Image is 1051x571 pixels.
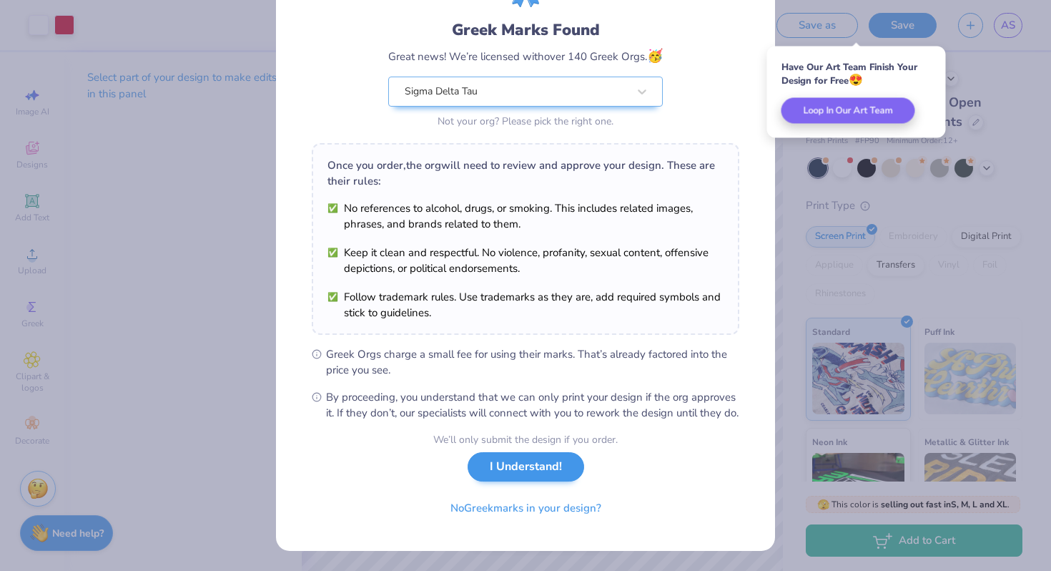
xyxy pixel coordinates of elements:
[326,346,739,378] span: Greek Orgs charge a small fee for using their marks. That’s already factored into the price you see.
[388,19,663,42] div: Greek Marks Found
[327,157,724,189] div: Once you order, the org will need to review and approve your design. These are their rules:
[388,114,663,129] div: Not your org? Please pick the right one.
[438,494,613,523] button: NoGreekmarks in your design?
[326,389,739,421] span: By proceeding, you understand that we can only print your design if the org approves it. If they ...
[388,47,663,66] div: Great news! We’re licensed with over 140 Greek Orgs.
[647,47,663,64] span: 🥳
[849,72,863,88] span: 😍
[327,245,724,276] li: Keep it clean and respectful. No violence, profanity, sexual content, offensive depictions, or po...
[468,452,584,482] button: I Understand!
[781,98,915,124] button: Loop In Our Art Team
[781,61,932,87] div: Have Our Art Team Finish Your Design for Free
[327,289,724,321] li: Follow trademark rules. Use trademarks as they are, add required symbols and stick to guidelines.
[327,200,724,232] li: No references to alcohol, drugs, or smoking. This includes related images, phrases, and brands re...
[433,432,618,447] div: We’ll only submit the design if you order.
